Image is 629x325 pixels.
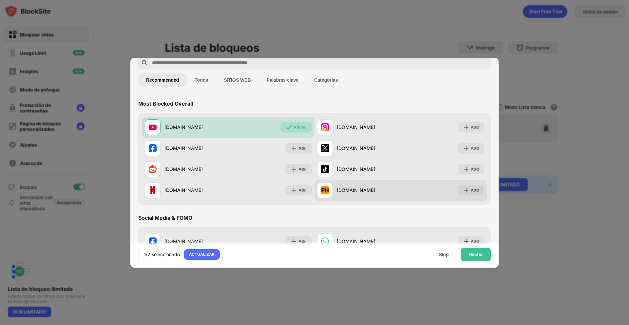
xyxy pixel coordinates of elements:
div: Add [471,145,479,152]
div: [DOMAIN_NAME] [164,124,228,131]
img: favicons [149,144,157,152]
div: [DOMAIN_NAME] [164,187,228,193]
div: [DOMAIN_NAME] [164,145,228,152]
div: Add [471,187,479,193]
div: Add [471,166,479,173]
div: Add [298,238,307,245]
div: Added [294,124,307,131]
div: Add [471,124,479,131]
div: [DOMAIN_NAME] [337,238,401,245]
img: favicons [149,237,157,245]
div: Add [298,166,307,173]
div: ACTUALIZAR [189,251,215,258]
div: Add [298,145,307,152]
img: favicons [149,186,157,194]
div: [DOMAIN_NAME] [164,238,228,245]
div: Social Media & FOMO [138,214,192,221]
button: Recommended [138,73,187,87]
div: [DOMAIN_NAME] [337,166,401,173]
img: favicons [149,165,157,173]
div: [DOMAIN_NAME] [337,145,401,152]
img: favicons [321,237,329,245]
button: Todos [187,73,216,87]
div: Skip [439,252,449,257]
div: [DOMAIN_NAME] [164,166,228,173]
div: Add [471,238,479,245]
img: favicons [149,123,157,131]
img: search.svg [141,59,149,67]
button: SITIOS WEB [216,73,258,87]
div: [DOMAIN_NAME] [337,187,401,193]
div: 1/2 seleccionado [144,251,180,258]
div: [DOMAIN_NAME] [337,124,401,131]
div: Most Blocked Overall [138,100,193,107]
img: favicons [321,123,329,131]
button: Palabras clave [259,73,306,87]
div: Add [298,187,307,193]
div: Hecho [468,252,483,257]
img: favicons [321,144,329,152]
img: favicons [321,165,329,173]
img: favicons [321,186,329,194]
button: Categorías [306,73,346,87]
